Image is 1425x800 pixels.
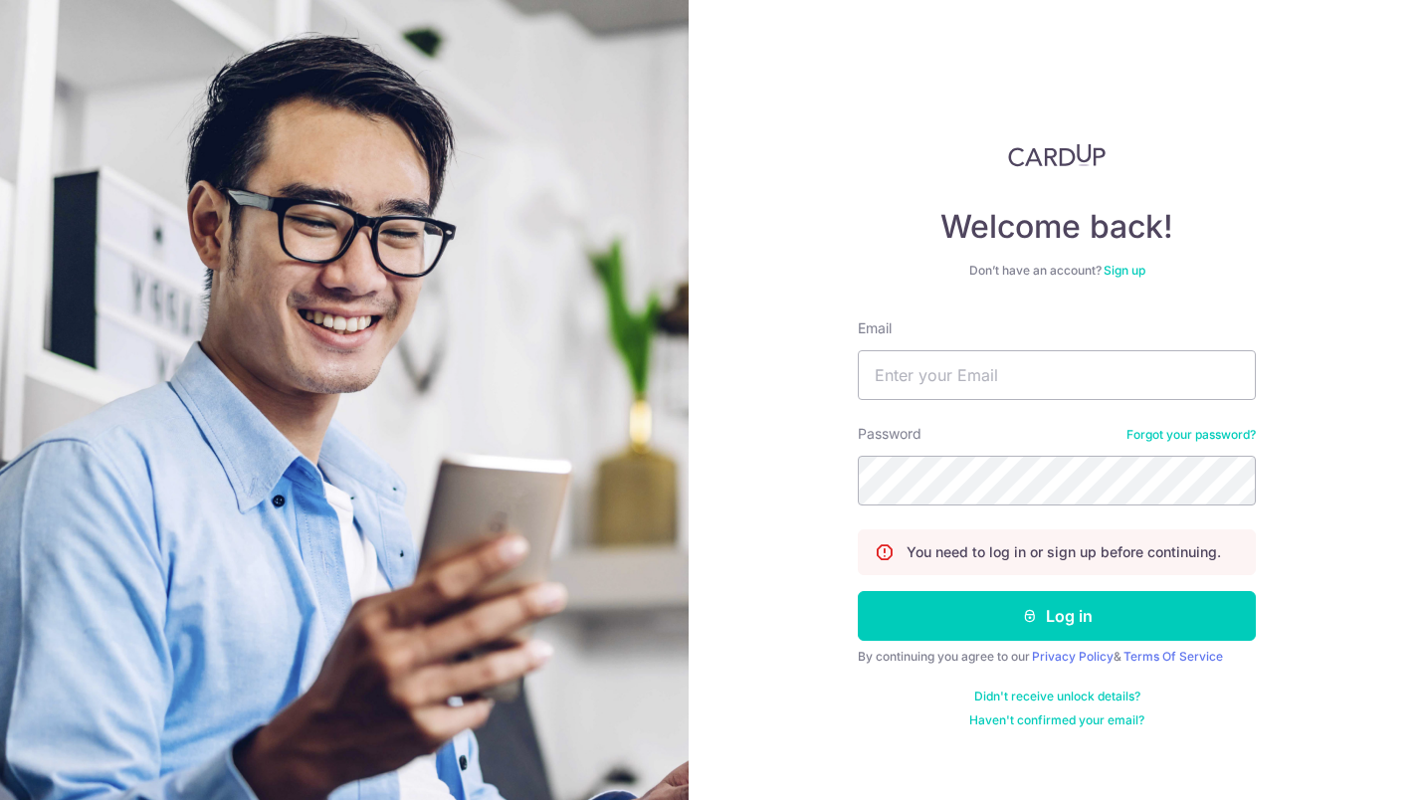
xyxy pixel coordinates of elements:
[1126,427,1256,443] a: Forgot your password?
[858,591,1256,641] button: Log in
[858,263,1256,279] div: Don’t have an account?
[858,424,921,444] label: Password
[858,649,1256,665] div: By continuing you agree to our &
[969,712,1144,728] a: Haven't confirmed your email?
[858,207,1256,247] h4: Welcome back!
[907,542,1221,562] p: You need to log in or sign up before continuing.
[858,318,892,338] label: Email
[974,689,1140,704] a: Didn't receive unlock details?
[1032,649,1114,664] a: Privacy Policy
[1123,649,1223,664] a: Terms Of Service
[1104,263,1145,278] a: Sign up
[1008,143,1106,167] img: CardUp Logo
[858,350,1256,400] input: Enter your Email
